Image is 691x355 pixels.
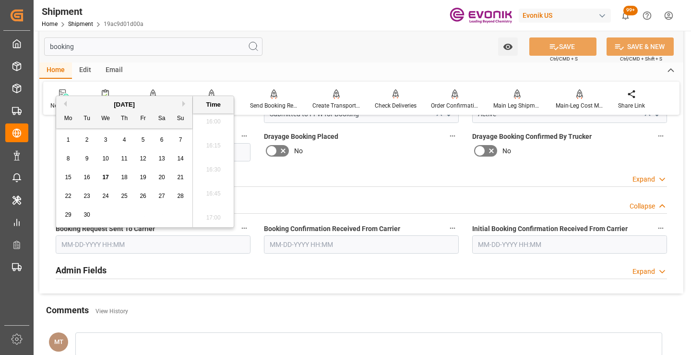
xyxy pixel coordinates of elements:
div: Choose Monday, September 15th, 2025 [62,171,74,184]
span: 23 [83,193,90,199]
div: Sa [156,113,168,125]
span: 16 [83,174,90,181]
span: 5 [142,136,145,143]
input: MM-DD-YYYY HH:MM [264,235,459,254]
div: [DATE] [56,100,192,110]
input: MM-DD-YYYY HH:MM [472,235,667,254]
div: Choose Monday, September 8th, 2025 [62,153,74,165]
span: 3 [104,136,107,143]
div: month 2025-09 [59,131,190,224]
span: Drayage Booking Placed [264,132,338,142]
div: New Form [50,101,77,110]
h2: Comments [46,304,89,317]
div: Choose Saturday, September 6th, 2025 [156,134,168,146]
span: 99+ [623,6,638,15]
h2: Admin Fields [56,264,107,277]
span: 28 [177,193,183,199]
button: SAVE [529,37,596,56]
span: 18 [121,174,127,181]
span: Drayage Booking Confirmed By Trucker [472,132,592,142]
span: 20 [158,174,165,181]
button: Drayage Booking Placed [446,130,459,142]
div: Choose Monday, September 29th, 2025 [62,209,74,221]
div: Evonik US [519,9,611,23]
span: 13 [158,155,165,162]
a: Home [42,21,58,27]
div: Choose Thursday, September 25th, 2025 [119,190,131,202]
div: Choose Friday, September 26th, 2025 [137,190,149,202]
span: 17 [102,174,108,181]
span: 14 [177,155,183,162]
span: 2 [85,136,89,143]
div: Choose Saturday, September 20th, 2025 [156,171,168,184]
span: 1 [67,136,70,143]
div: Choose Wednesday, September 24th, 2025 [100,190,112,202]
div: Fr [137,113,149,125]
button: Booking Number [238,130,250,142]
a: Shipment [68,21,93,27]
span: No [294,146,303,156]
div: Create Transport Unit [312,101,360,110]
div: We [100,113,112,125]
div: Choose Saturday, September 27th, 2025 [156,190,168,202]
div: Check Deliveries [375,101,417,110]
div: Choose Tuesday, September 23rd, 2025 [81,190,93,202]
div: Choose Sunday, September 28th, 2025 [175,190,187,202]
div: Choose Sunday, September 7th, 2025 [175,134,187,146]
div: Collapse [630,201,655,211]
button: Booking Confirmation Received From Carrier [446,222,459,234]
div: Share Link [618,101,645,110]
span: 22 [65,193,71,199]
button: Previous Month [61,101,67,107]
div: Choose Wednesday, September 17th, 2025 [100,171,112,184]
div: Su [175,113,187,125]
span: Booking Confirmation Received From Carrier [264,224,400,234]
div: Choose Friday, September 12th, 2025 [137,153,149,165]
div: Expand [632,174,655,184]
span: 7 [179,136,182,143]
button: SAVE & NEW [607,37,674,56]
div: Shipment [42,4,143,19]
span: MT [54,338,63,345]
div: Choose Saturday, September 13th, 2025 [156,153,168,165]
div: Expand [632,267,655,277]
div: Choose Friday, September 19th, 2025 [137,171,149,184]
div: Edit [72,62,98,79]
span: Ctrl/CMD + Shift + S [620,55,662,62]
span: 8 [67,155,70,162]
span: 9 [85,155,89,162]
div: Mo [62,113,74,125]
button: Booking Request Sent To Carrier [238,222,250,234]
div: Choose Wednesday, September 3rd, 2025 [100,134,112,146]
div: Th [119,113,131,125]
div: Choose Sunday, September 14th, 2025 [175,153,187,165]
button: Drayage Booking Confirmed By Trucker [655,130,667,142]
span: 10 [102,155,108,162]
input: Search Fields [44,37,262,56]
span: 30 [83,211,90,218]
div: Choose Wednesday, September 10th, 2025 [100,153,112,165]
button: Evonik US [519,6,615,24]
div: Home [39,62,72,79]
div: Choose Monday, September 1st, 2025 [62,134,74,146]
img: Evonik-brand-mark-Deep-Purple-RGB.jpeg_1700498283.jpeg [450,7,512,24]
span: 11 [121,155,127,162]
span: 4 [123,136,126,143]
span: 12 [140,155,146,162]
input: MM-DD-YYYY HH:MM [56,235,250,254]
span: No [502,146,511,156]
span: Initial Booking Confirmation Received From Carrier [472,224,628,234]
div: Choose Tuesday, September 2nd, 2025 [81,134,93,146]
a: View History [95,308,128,315]
button: open menu [498,37,518,56]
button: Help Center [636,5,658,26]
div: Choose Thursday, September 18th, 2025 [119,171,131,184]
span: 29 [65,211,71,218]
div: Choose Thursday, September 11th, 2025 [119,153,131,165]
button: Initial Booking Confirmation Received From Carrier [655,222,667,234]
div: Choose Friday, September 5th, 2025 [137,134,149,146]
button: show 100 new notifications [615,5,636,26]
div: Email [98,62,130,79]
div: Tu [81,113,93,125]
span: 15 [65,174,71,181]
